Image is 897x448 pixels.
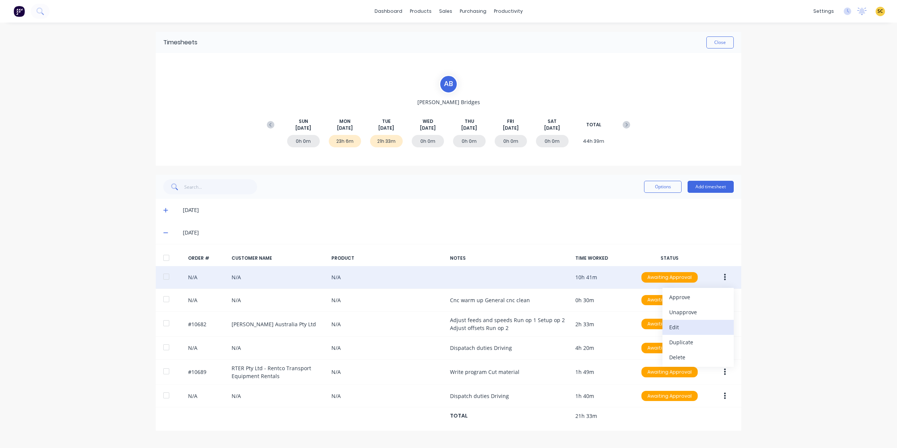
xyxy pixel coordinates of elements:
[877,8,883,15] span: SC
[339,118,351,125] span: MON
[299,118,308,125] span: SUN
[641,390,698,402] button: Awaiting Approval
[495,135,527,147] div: 0h 0m
[382,118,391,125] span: TUE
[370,135,403,147] div: 21h 33m
[417,98,480,106] span: [PERSON_NAME] Bridges
[641,342,698,354] button: Awaiting Approval
[188,255,226,262] div: ORDER #
[641,272,698,283] div: Awaiting Approval
[412,135,444,147] div: 0h 0m
[641,272,698,283] button: Awaiting Approval
[669,292,727,303] div: Approve
[575,255,632,262] div: TIME WORKED
[641,391,698,401] div: Awaiting Approval
[287,135,320,147] div: 0h 0m
[465,118,474,125] span: THU
[507,118,514,125] span: FRI
[439,75,458,94] div: A B
[641,295,698,306] div: Awaiting Approval
[638,255,701,262] div: STATUS
[503,125,519,132] span: [DATE]
[378,125,394,132] span: [DATE]
[586,121,601,128] span: TOTAL
[420,125,436,132] span: [DATE]
[662,290,734,305] button: Approve
[184,179,257,194] input: Search...
[14,6,25,17] img: Factory
[641,367,698,377] div: Awaiting Approval
[183,206,734,214] div: [DATE]
[669,352,727,363] div: Delete
[706,36,734,48] button: Close
[423,118,433,125] span: WED
[461,125,477,132] span: [DATE]
[536,135,569,147] div: 0h 0m
[644,181,682,193] button: Options
[456,6,490,17] div: purchasing
[453,135,486,147] div: 0h 0m
[450,255,569,262] div: NOTES
[331,255,444,262] div: PRODUCT
[641,343,698,353] div: Awaiting Approval
[669,307,727,318] div: Unapprove
[688,181,734,193] button: Add timesheet
[662,320,734,335] button: Edit
[329,135,361,147] div: 23h 6m
[435,6,456,17] div: sales
[641,295,698,306] button: Awaiting Approval
[669,337,727,348] div: Duplicate
[641,319,698,329] div: Awaiting Approval
[662,350,734,365] button: Delete
[578,135,610,147] div: 44h 39m
[232,255,325,262] div: CUSTOMER NAME
[337,125,353,132] span: [DATE]
[641,366,698,378] button: Awaiting Approval
[406,6,435,17] div: products
[163,38,197,47] div: Timesheets
[183,229,734,237] div: [DATE]
[295,125,311,132] span: [DATE]
[548,118,557,125] span: SAT
[662,335,734,350] button: Duplicate
[810,6,838,17] div: settings
[641,318,698,330] button: Awaiting Approval
[490,6,527,17] div: productivity
[371,6,406,17] a: dashboard
[662,305,734,320] button: Unapprove
[669,322,727,333] div: Edit
[544,125,560,132] span: [DATE]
